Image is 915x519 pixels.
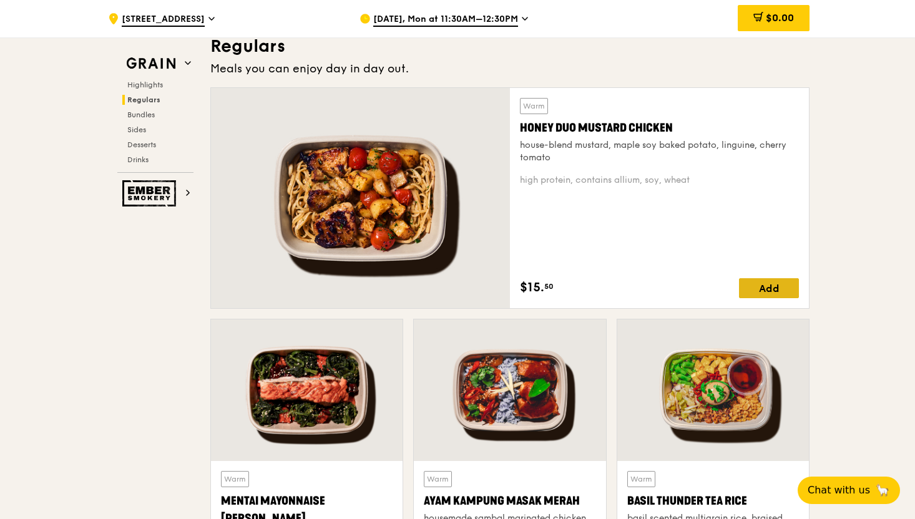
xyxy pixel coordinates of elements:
[520,174,799,187] div: high protein, contains allium, soy, wheat
[210,35,810,57] h3: Regulars
[221,471,249,487] div: Warm
[122,13,205,27] span: [STREET_ADDRESS]
[127,140,156,149] span: Desserts
[627,492,799,510] div: Basil Thunder Tea Rice
[520,139,799,164] div: house-blend mustard, maple soy baked potato, linguine, cherry tomato
[210,60,810,77] div: Meals you can enjoy day in day out.
[808,483,870,498] span: Chat with us
[739,278,799,298] div: Add
[127,155,149,164] span: Drinks
[424,492,595,510] div: Ayam Kampung Masak Merah
[875,483,890,498] span: 🦙
[544,281,554,291] span: 50
[122,52,180,75] img: Grain web logo
[122,180,180,206] img: Ember Smokery web logo
[127,95,160,104] span: Regulars
[127,125,146,134] span: Sides
[520,278,544,297] span: $15.
[424,471,452,487] div: Warm
[766,12,794,24] span: $0.00
[127,80,163,89] span: Highlights
[798,477,900,504] button: Chat with us🦙
[520,98,548,114] div: Warm
[520,119,799,137] div: Honey Duo Mustard Chicken
[373,13,518,27] span: [DATE], Mon at 11:30AM–12:30PM
[627,471,655,487] div: Warm
[127,110,155,119] span: Bundles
